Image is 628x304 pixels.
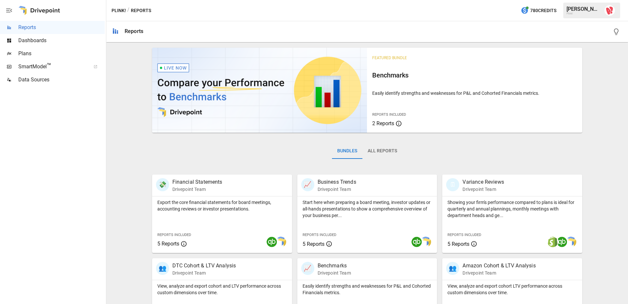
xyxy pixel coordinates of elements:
[303,283,432,296] p: Easily identify strengths and weaknesses for P&L and Cohorted Financials metrics.
[518,5,559,17] button: 780Credits
[157,199,287,212] p: Export the core financial statements for board meetings, accounting reviews or investor presentat...
[566,237,576,247] img: smart model
[18,63,86,71] span: SmartModel
[372,70,577,80] h6: Benchmarks
[303,233,336,237] span: Reports Included
[172,186,222,193] p: Drivepoint Team
[318,270,351,276] p: Drivepoint Team
[18,24,105,31] span: Reports
[421,237,431,247] img: smart model
[318,186,356,193] p: Drivepoint Team
[567,6,601,12] div: [PERSON_NAME]
[157,241,179,247] span: 5 Reports
[548,237,558,247] img: shopify
[462,186,504,193] p: Drivepoint Team
[318,262,351,270] p: Benchmarks
[276,237,286,247] img: smart model
[604,5,615,16] img: Max Luthy
[318,178,356,186] p: Business Trends
[127,7,130,15] div: /
[301,178,314,191] div: 📈
[446,262,459,275] div: 👥
[447,233,481,237] span: Reports Included
[156,178,169,191] div: 💸
[267,237,277,247] img: quickbooks
[567,12,601,15] div: Plink!
[601,1,619,20] button: Max Luthy
[372,90,577,96] p: Easily identify strengths and weaknesses for P&L and Cohorted Financials metrics.
[372,112,406,117] span: Reports Included
[332,143,362,159] button: Bundles
[372,120,394,127] span: 2 Reports
[18,76,105,84] span: Data Sources
[462,262,535,270] p: Amazon Cohort & LTV Analysis
[530,7,556,15] span: 780 Credits
[447,241,469,247] span: 5 Reports
[172,262,236,270] p: DTC Cohort & LTV Analysis
[462,270,535,276] p: Drivepoint Team
[557,237,567,247] img: quickbooks
[157,283,287,296] p: View, analyze and export cohort and LTV performance across custom dimensions over time.
[447,199,577,219] p: Showing your firm's performance compared to plans is ideal for quarterly and annual plannings, mo...
[157,233,191,237] span: Reports Included
[301,262,314,275] div: 📈
[18,50,105,58] span: Plans
[156,262,169,275] div: 👥
[446,178,459,191] div: 🗓
[372,56,407,60] span: Featured Bundle
[18,37,105,44] span: Dashboards
[172,178,222,186] p: Financial Statements
[125,28,143,34] div: Reports
[411,237,422,247] img: quickbooks
[172,270,236,276] p: Drivepoint Team
[303,199,432,219] p: Start here when preparing a board meeting, investor updates or all-hands presentations to show a ...
[362,143,402,159] button: All Reports
[303,241,324,247] span: 5 Reports
[112,7,126,15] button: Plink!
[152,48,367,133] img: video thumbnail
[447,283,577,296] p: View, analyze and export cohort LTV performance across custom dimensions over time.
[47,62,51,70] span: ™
[462,178,504,186] p: Variance Reviews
